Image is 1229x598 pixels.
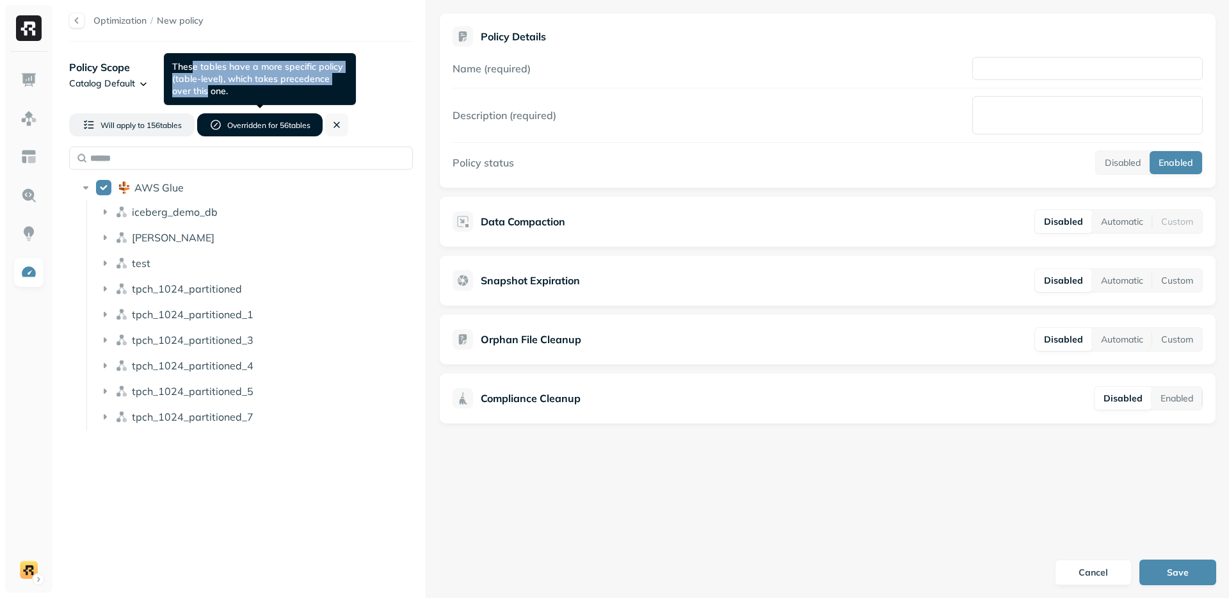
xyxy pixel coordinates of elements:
button: Automatic [1092,269,1152,292]
div: iceberg_demo_db [93,202,403,222]
button: Automatic [1092,328,1152,351]
button: Custom [1152,269,1202,292]
button: Save [1139,560,1216,585]
p: AWS Glue [134,181,184,194]
button: Disabled [1096,151,1150,174]
span: Will apply to [100,120,145,130]
button: Disabled [1035,269,1092,292]
div: [PERSON_NAME] [93,227,403,248]
button: Overridden for 56tables [197,113,323,136]
span: 156 table s [145,120,182,130]
button: Enabled [1150,151,1202,174]
p: / [150,15,153,27]
img: Dashboard [20,72,37,88]
button: Will apply to 156tables [69,113,195,136]
p: test [132,257,150,270]
div: tpch_1024_partitioned_3 [93,330,403,350]
img: Optimization [20,264,37,280]
button: Disabled [1035,210,1092,233]
label: Description (required) [453,109,556,122]
p: lee [132,231,214,244]
p: Compliance Cleanup [481,391,581,406]
p: iceberg_demo_db [132,206,218,218]
label: Policy status [453,156,514,169]
p: Snapshot Expiration [481,273,580,288]
button: Cancel [1055,560,1132,585]
span: Overridden for [227,120,278,130]
img: Insights [20,225,37,242]
p: Catalog Default [69,77,135,90]
img: demo [20,561,38,579]
label: Name (required) [453,62,531,75]
div: tpch_1024_partitioned_7 [93,407,403,427]
button: Disabled [1095,387,1152,410]
p: tpch_1024_partitioned_7 [132,410,253,423]
div: These tables have a more specific policy (table-level), which takes precedence over this one. [164,53,356,105]
img: Ryft [16,15,42,41]
p: Policy Details [481,30,546,43]
p: Data Compaction [481,214,565,229]
div: tpch_1024_partitioned_5 [93,381,403,401]
nav: breadcrumb [93,15,204,27]
p: tpch_1024_partitioned_1 [132,308,253,321]
div: tpch_1024_partitioned_4 [93,355,403,376]
p: Policy Scope [69,60,413,75]
p: tpch_1024_partitioned_5 [132,385,253,398]
button: Custom [1152,328,1202,351]
button: Disabled [1035,328,1092,351]
div: AWS GlueAWS Glue [74,177,408,198]
p: Orphan File Cleanup [481,332,581,347]
div: test [93,253,403,273]
p: Optimization [93,15,147,27]
div: tpch_1024_partitioned_1 [93,304,403,325]
div: tpch_1024_partitioned [93,279,403,299]
p: tpch_1024_partitioned_4 [132,359,253,372]
button: Automatic [1092,210,1152,233]
img: Asset Explorer [20,149,37,165]
span: [PERSON_NAME] [132,231,214,244]
img: Query Explorer [20,187,37,204]
button: AWS Glue [96,180,111,195]
img: Assets [20,110,37,127]
span: New policy [157,15,204,27]
span: 56 table s [278,120,310,130]
button: Enabled [1152,387,1202,410]
p: tpch_1024_partitioned_3 [132,334,253,346]
p: tpch_1024_partitioned [132,282,242,295]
